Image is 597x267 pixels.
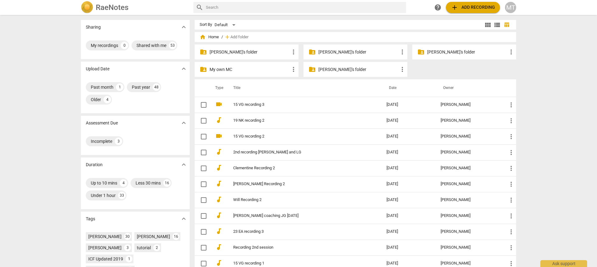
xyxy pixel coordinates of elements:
[215,196,223,203] span: audiotrack
[179,64,188,73] button: Show more
[221,35,223,40] span: /
[88,233,122,240] div: [PERSON_NAME]
[399,48,406,56] span: more_vert
[86,216,95,222] p: Tags
[507,101,515,109] span: more_vert
[502,20,511,30] button: Table view
[382,79,436,97] th: Date
[179,22,188,32] button: Show more
[441,150,497,155] div: [PERSON_NAME]
[163,179,171,187] div: 16
[507,149,515,156] span: more_vert
[91,138,112,144] div: Incomplete
[88,245,122,251] div: [PERSON_NAME]
[233,229,364,234] a: 23 EA recording 3
[507,212,515,220] span: more_vert
[441,229,497,234] div: [PERSON_NAME]
[441,118,497,123] div: [PERSON_NAME]
[81,1,188,14] a: LogoRaeNotes
[196,4,203,11] span: search
[169,42,176,49] div: 53
[173,233,179,240] div: 16
[121,42,128,49] div: 0
[233,150,364,155] a: 2nd recording [PERSON_NAME] and LG
[233,182,364,186] a: [PERSON_NAME] Recording 2
[115,138,122,145] div: 3
[382,97,436,113] td: [DATE]
[290,66,297,73] span: more_vert
[318,49,399,55] p: Kate's folder
[507,48,515,56] span: more_vert
[382,129,436,144] td: [DATE]
[382,176,436,192] td: [DATE]
[215,132,223,140] span: videocam
[179,160,188,169] button: Show more
[91,180,117,186] div: Up to 10 mins
[200,34,206,40] span: home
[153,244,160,251] div: 2
[441,198,497,202] div: [PERSON_NAME]
[136,180,161,186] div: Less 30 mins
[96,3,128,12] h2: RaeNotes
[86,24,101,30] p: Sharing
[180,65,187,73] span: expand_more
[484,21,492,29] span: view_module
[308,48,316,56] span: folder_shared
[137,42,166,49] div: Shared with me
[91,192,116,199] div: Under 1 hour
[507,228,515,236] span: more_vert
[436,79,502,97] th: Owner
[215,148,223,156] span: audiotrack
[493,20,502,30] button: List view
[215,212,223,219] span: audiotrack
[86,120,118,126] p: Assessment Due
[126,255,132,262] div: 1
[224,34,230,40] span: add
[104,96,111,103] div: 4
[233,198,364,202] a: Will Recording 2
[200,66,207,73] span: folder_shared
[116,83,123,91] div: 1
[308,66,316,73] span: folder_shared
[132,84,150,90] div: Past year
[91,84,113,90] div: Past month
[382,144,436,160] td: [DATE]
[137,245,151,251] div: tutorial
[290,48,297,56] span: more_vert
[81,1,93,14] img: Logo
[441,134,497,139] div: [PERSON_NAME]
[215,259,223,267] span: audiotrack
[206,2,404,12] input: Search
[179,214,188,223] button: Show more
[200,22,212,27] div: Sort By
[180,23,187,31] span: expand_more
[451,4,495,11] span: Add recording
[427,49,507,55] p: Lucy's folder
[215,116,223,124] span: audiotrack
[382,160,436,176] td: [DATE]
[483,20,493,30] button: Tile view
[230,35,248,40] span: Add folder
[233,166,364,171] a: Clementine Recording 2
[505,2,516,13] button: MT
[180,161,187,168] span: expand_more
[417,48,425,56] span: folder_shared
[124,244,131,251] div: 3
[120,179,127,187] div: 4
[86,162,103,168] p: Duration
[200,34,219,40] span: Home
[382,224,436,240] td: [DATE]
[215,180,223,187] span: audiotrack
[233,213,364,218] a: [PERSON_NAME] coaching JG [DATE]
[507,180,515,188] span: more_vert
[233,261,364,266] a: 15 VG recording 1
[540,260,587,267] div: Ask support
[507,244,515,251] span: more_vert
[215,164,223,171] span: audiotrack
[88,256,123,262] div: ICF Updated 2019
[179,118,188,128] button: Show more
[153,83,160,91] div: 48
[382,113,436,129] td: [DATE]
[215,227,223,235] span: audiotrack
